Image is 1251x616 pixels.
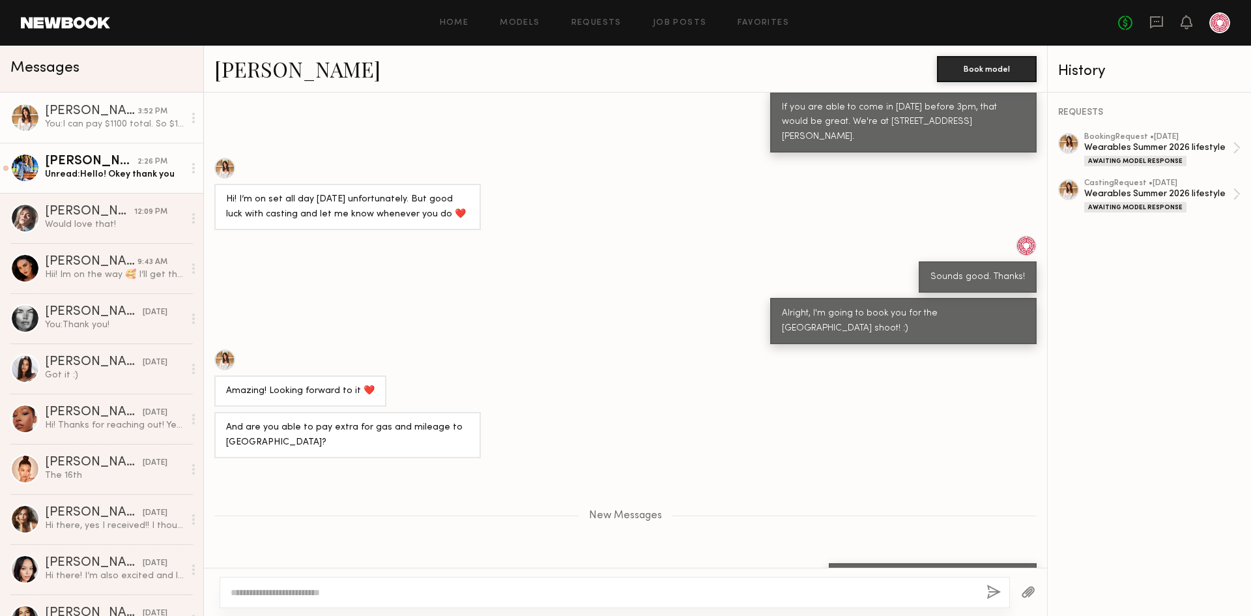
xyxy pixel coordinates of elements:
div: Wearables Summer 2026 lifestyle [1084,141,1233,154]
div: casting Request • [DATE] [1084,179,1233,188]
div: Hii! Im on the way 🥰 I’ll get there around 10:15 [45,269,184,281]
a: Favorites [738,19,789,27]
div: Wearables Summer 2026 lifestyle [1084,188,1233,200]
div: History [1058,64,1241,79]
div: [DATE] [143,357,167,369]
div: Hi! I’m on set all day [DATE] unfortunately. But good luck with casting and let me know whenever ... [226,192,469,222]
div: Awaiting Model Response [1084,202,1186,213]
div: [DATE] [143,557,167,570]
div: [PERSON_NAME] [45,456,143,469]
a: [PERSON_NAME] [214,55,381,83]
button: Book model [937,56,1037,82]
div: Got it :) [45,369,184,381]
div: [PERSON_NAME] [45,105,138,118]
div: [PERSON_NAME] [45,557,143,570]
div: Hi there, yes I received!! I thought I reply didn’t I? I received and I will be there [DATE]! Exc... [45,520,184,532]
div: booking Request • [DATE] [1084,133,1233,141]
div: 3:52 PM [138,106,167,118]
div: [DATE] [143,507,167,520]
div: You: I can pay $1100 total. So $100 extra for gas. [45,118,184,130]
a: Book model [937,63,1037,74]
div: [DATE] [143,306,167,319]
span: Messages [10,61,79,76]
a: castingRequest •[DATE]Wearables Summer 2026 lifestyleAwaiting Model Response [1084,179,1241,213]
div: [PERSON_NAME] [45,155,137,168]
div: And are you able to pay extra for gas and mileage to [GEOGRAPHIC_DATA]? [226,420,469,450]
div: Hi! Thanks for reaching out! Yes, I can come by, just accepted the casting. [PERSON_NAME] [45,419,184,432]
div: Unread: Hello! Okey thank you [45,168,184,181]
a: Models [500,19,539,27]
div: [PERSON_NAME] [45,205,134,218]
div: [PERSON_NAME] [45,256,137,269]
a: bookingRequest •[DATE]Wearables Summer 2026 lifestyleAwaiting Model Response [1084,133,1241,166]
div: Would love that! [45,218,184,231]
div: Sounds good. Thanks! [930,270,1025,285]
div: Amazing! Looking forward to it ❤️ [226,384,375,399]
div: [PERSON_NAME] [45,356,143,369]
div: If you are able to come in [DATE] before 3pm, that would be great. We're at [STREET_ADDRESS][PERS... [782,100,1025,145]
div: [PERSON_NAME] [45,306,143,319]
div: You: Thank you! [45,319,184,331]
div: [DATE] [143,407,167,419]
div: 2:26 PM [137,156,167,168]
a: Home [440,19,469,27]
div: [PERSON_NAME] [45,406,143,419]
div: Awaiting Model Response [1084,156,1186,166]
a: Job Posts [653,19,707,27]
div: The 16th [45,469,184,482]
div: [DATE] [143,457,167,469]
div: [PERSON_NAME] [45,506,143,520]
span: New Messages [589,510,662,521]
div: Alright, I'm going to book you for the [GEOGRAPHIC_DATA] shoot! :) [782,306,1025,336]
div: Hi there! I’m also excited and looking forward to it! Here’s my email [EMAIL_ADDRESS][DOMAIN_NAME] [45,570,184,582]
a: Requests [571,19,622,27]
div: 12:09 PM [134,206,167,218]
div: REQUESTS [1058,108,1241,117]
div: 9:43 AM [137,256,167,269]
